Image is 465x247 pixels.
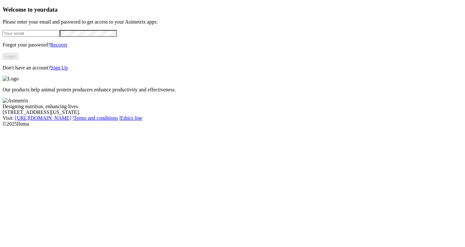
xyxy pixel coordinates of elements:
[51,65,68,70] a: Sign Up
[3,76,19,82] img: Logo
[3,53,18,60] button: Login
[3,42,462,48] p: Forgot your password?
[3,30,60,37] input: Your email
[3,109,462,115] div: [STREET_ADDRESS][US_STATE].
[120,115,142,121] a: Ethics line
[3,65,462,71] p: Don't have an account?
[3,104,462,109] div: Designing nutrition, enhancing lives.
[3,115,462,121] div: Visit : | |
[3,121,462,127] div: © 2025 Iluma
[46,6,57,13] span: data
[3,87,462,93] p: Our products help animal protein producers enhance productivity and effectiveness.
[3,98,28,104] img: Asimetrix
[50,42,67,47] a: Recover
[3,6,462,13] h3: Welcome to your
[15,115,71,121] a: [URL][DOMAIN_NAME]
[3,19,462,25] p: Please enter your email and password to get access to your Asimetrix apps:
[74,115,118,121] a: Terms and conditions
